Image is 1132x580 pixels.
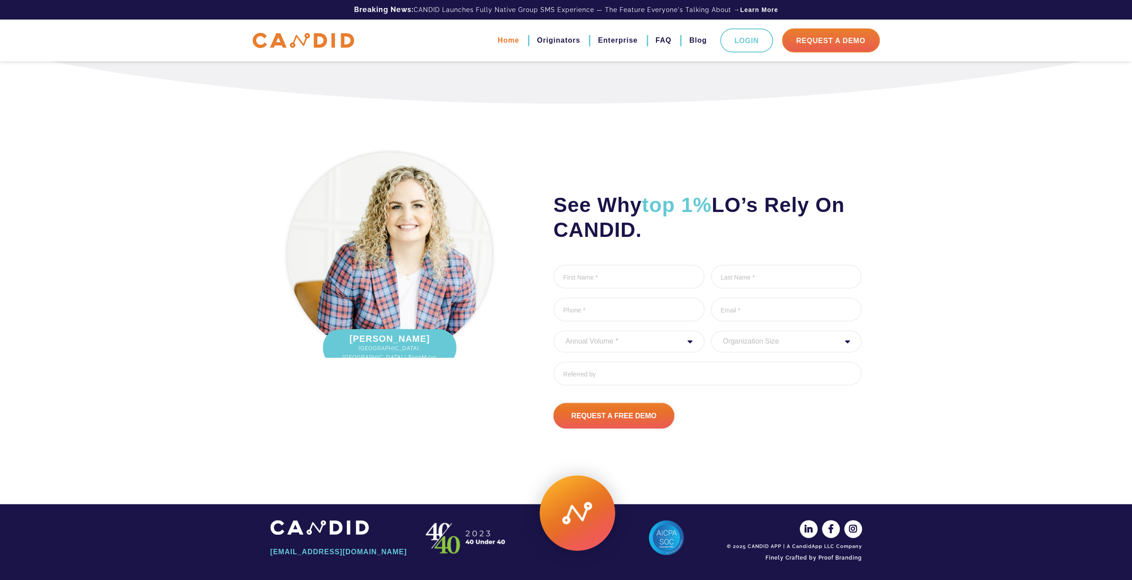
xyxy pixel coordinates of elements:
[323,329,456,366] div: [PERSON_NAME]
[253,33,354,48] img: CANDID APP
[598,33,637,48] a: Enterprise
[689,33,707,48] a: Blog
[498,33,519,48] a: Home
[649,520,684,556] img: AICPA SOC 2
[270,544,408,560] a: [EMAIL_ADDRESS][DOMAIN_NAME]
[537,33,580,48] a: Originators
[656,33,672,48] a: FAQ
[720,28,773,52] a: Login
[553,297,705,321] input: Phone *
[711,264,862,288] input: Last Name *
[422,520,511,556] img: CANDID APP
[553,192,862,242] h2: See Why LO’s Rely On CANDID.
[354,5,414,14] b: Breaking News:
[270,520,369,535] img: CANDID APP
[642,193,712,216] span: top 1%
[332,344,447,362] span: [GEOGRAPHIC_DATA], [GEOGRAPHIC_DATA] | $100M/yr.
[553,264,705,288] input: First Name *
[782,28,880,52] a: Request A Demo
[711,297,862,321] input: Email *
[553,403,674,428] input: Request A Free Demo
[724,543,862,550] div: © 2025 CANDID APP | A CandidApp LLC Company
[724,550,862,565] a: Finely Crafted by Proof Branding
[740,5,778,14] a: Learn More
[553,361,862,385] input: Referred by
